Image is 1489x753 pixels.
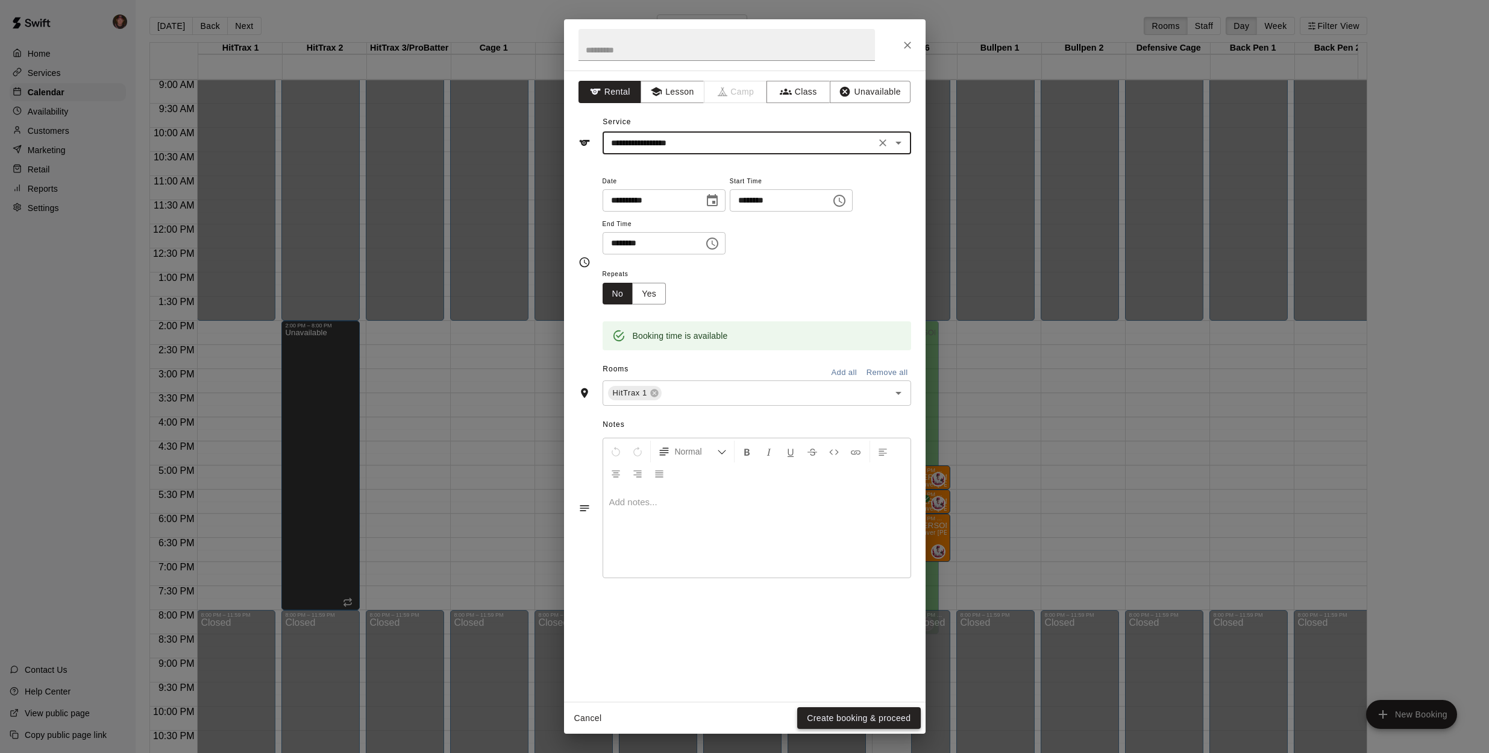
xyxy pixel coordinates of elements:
button: Left Align [873,441,893,462]
span: Date [603,174,726,190]
div: outlined button group [603,283,666,305]
button: Class [766,81,830,103]
button: Add all [825,364,864,382]
span: Service [603,118,631,126]
button: Choose time, selected time is 8:00 PM [700,232,724,256]
svg: Service [578,137,591,149]
button: Format Bold [737,441,757,462]
button: Choose date, selected date is Oct 15, 2025 [700,189,724,213]
svg: Timing [578,256,591,268]
span: Normal [675,446,717,458]
button: Cancel [569,707,607,729]
div: Booking time is available [633,325,728,347]
button: Format Underline [780,441,801,462]
button: Justify Align [649,462,669,484]
button: Formatting Options [653,441,732,462]
button: Clear [874,134,891,151]
button: Undo [606,441,626,462]
button: Lesson [641,81,704,103]
button: Format Italics [759,441,779,462]
button: Open [890,385,907,402]
button: Remove all [864,364,911,382]
button: Yes [632,283,666,305]
svg: Notes [578,502,591,514]
button: Close [897,34,918,56]
span: Notes [603,415,911,435]
span: Rooms [603,365,629,373]
button: Open [890,134,907,151]
button: Choose time, selected time is 6:00 PM [827,189,851,213]
span: HitTrax 1 [608,387,652,399]
span: Camps can only be created in the Services page [704,81,768,103]
button: Unavailable [830,81,911,103]
button: Insert Link [845,441,866,462]
button: No [603,283,633,305]
span: Repeats [603,266,676,283]
button: Right Align [627,462,648,484]
span: Start Time [730,174,853,190]
div: HitTrax 1 [608,386,662,400]
svg: Rooms [578,387,591,399]
span: End Time [603,216,726,233]
button: Format Strikethrough [802,441,823,462]
button: Create booking & proceed [797,707,920,729]
button: Rental [578,81,642,103]
button: Redo [627,441,648,462]
button: Center Align [606,462,626,484]
button: Insert Code [824,441,844,462]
